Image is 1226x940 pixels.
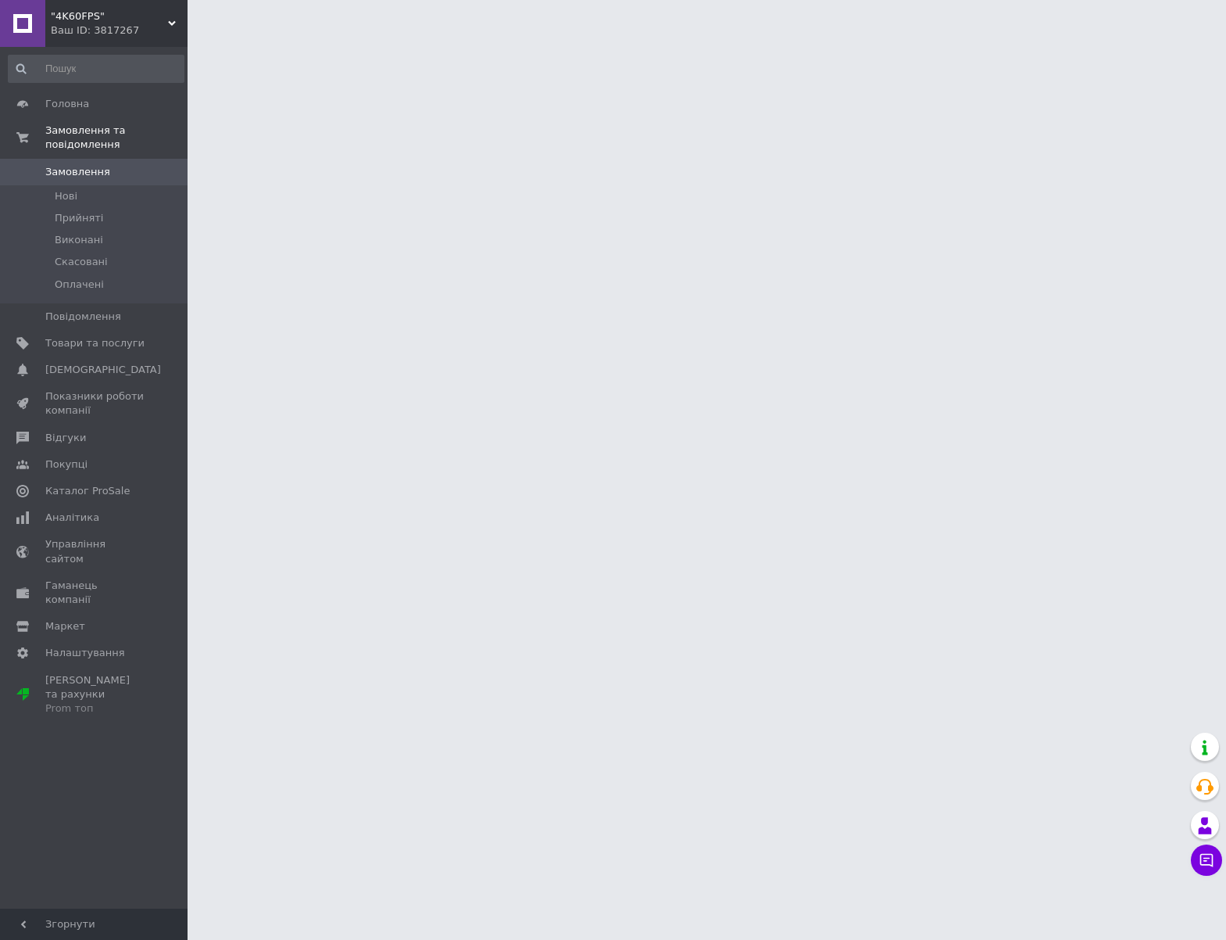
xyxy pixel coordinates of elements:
span: Налаштування [45,646,125,660]
span: Товари та послуги [45,336,145,350]
span: Скасовані [55,255,108,269]
span: Нові [55,189,77,203]
span: Головна [45,97,89,111]
div: Prom топ [45,701,145,716]
span: Показники роботи компанії [45,389,145,418]
span: Маркет [45,619,85,633]
span: [DEMOGRAPHIC_DATA] [45,363,161,377]
span: Прийняті [55,211,103,225]
span: Покупці [45,457,88,472]
span: "4K60FPS" [51,9,168,23]
span: Оплачені [55,278,104,292]
span: Замовлення [45,165,110,179]
span: Відгуки [45,431,86,445]
span: Замовлення та повідомлення [45,124,188,152]
span: Виконані [55,233,103,247]
span: Каталог ProSale [45,484,130,498]
div: Ваш ID: 3817267 [51,23,188,38]
span: [PERSON_NAME] та рахунки [45,673,145,716]
span: Повідомлення [45,310,121,324]
input: Пошук [8,55,184,83]
span: Управління сайтом [45,537,145,565]
button: Чат з покупцем [1191,845,1222,876]
span: Гаманець компанії [45,579,145,607]
span: Аналітика [45,511,99,525]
